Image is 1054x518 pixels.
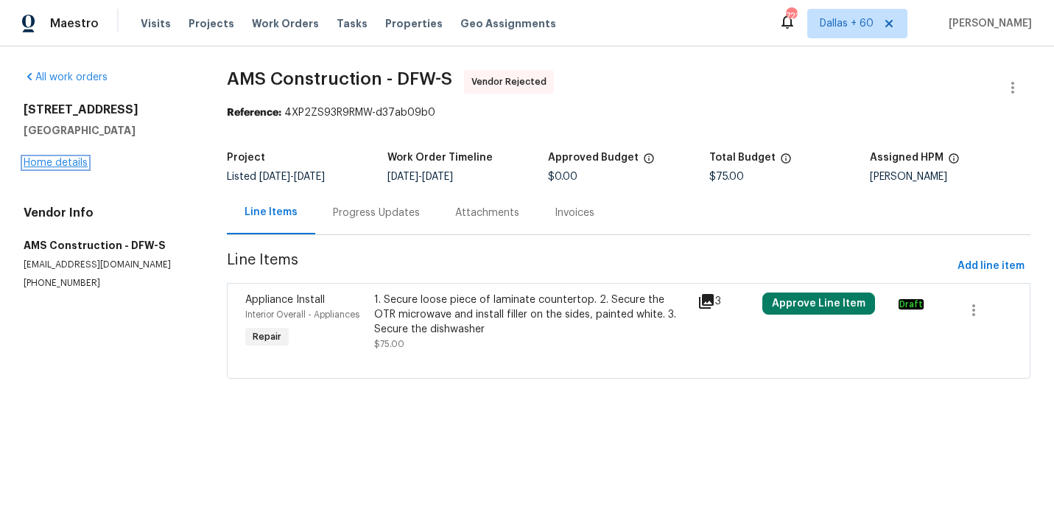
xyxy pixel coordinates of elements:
[247,329,287,344] span: Repair
[780,153,792,172] span: The total cost of line items that have been proposed by Opendoor. This sum includes line items th...
[709,153,776,163] h5: Total Budget
[958,257,1025,276] span: Add line item
[24,238,192,253] h5: AMS Construction - DFW-S
[952,253,1030,280] button: Add line item
[24,277,192,290] p: [PHONE_NUMBER]
[227,108,281,118] b: Reference:
[24,206,192,220] h4: Vendor Info
[50,16,99,31] span: Maestro
[387,172,453,182] span: -
[24,259,192,271] p: [EMAIL_ADDRESS][DOMAIN_NAME]
[259,172,325,182] span: -
[189,16,234,31] span: Projects
[762,293,875,315] button: Approve Line Item
[698,293,753,310] div: 3
[24,72,108,83] a: All work orders
[227,172,325,182] span: Listed
[870,153,944,163] h5: Assigned HPM
[786,9,796,24] div: 722
[337,18,368,29] span: Tasks
[387,172,418,182] span: [DATE]
[227,105,1030,120] div: 4XP2ZS93R9RMW-d37ab09b0
[643,153,655,172] span: The total cost of line items that have been approved by both Opendoor and the Trade Partner. This...
[899,299,924,309] em: Draft
[709,172,744,182] span: $75.00
[24,158,88,168] a: Home details
[24,123,192,138] h5: [GEOGRAPHIC_DATA]
[259,172,290,182] span: [DATE]
[294,172,325,182] span: [DATE]
[471,74,552,89] span: Vendor Rejected
[387,153,493,163] h5: Work Order Timeline
[548,172,577,182] span: $0.00
[333,206,420,220] div: Progress Updates
[385,16,443,31] span: Properties
[460,16,556,31] span: Geo Assignments
[245,205,298,220] div: Line Items
[374,293,689,337] div: 1. Secure loose piece of laminate countertop. 2. Secure the OTR microwave and install filler on t...
[245,295,325,305] span: Appliance Install
[374,340,404,349] span: $75.00
[24,102,192,117] h2: [STREET_ADDRESS]
[943,16,1032,31] span: [PERSON_NAME]
[555,206,594,220] div: Invoices
[948,153,960,172] span: The hpm assigned to this work order.
[252,16,319,31] span: Work Orders
[422,172,453,182] span: [DATE]
[245,310,359,319] span: Interior Overall - Appliances
[820,16,874,31] span: Dallas + 60
[455,206,519,220] div: Attachments
[227,253,952,280] span: Line Items
[227,153,265,163] h5: Project
[870,172,1030,182] div: [PERSON_NAME]
[227,70,452,88] span: AMS Construction - DFW-S
[548,153,639,163] h5: Approved Budget
[141,16,171,31] span: Visits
